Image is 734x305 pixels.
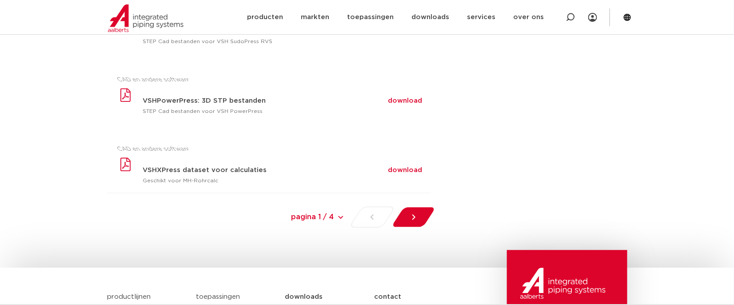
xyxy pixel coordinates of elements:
p: STEP Cad bestanden voor VSH SudoPress RVS [143,38,431,44]
span: CAD en andere software [115,145,193,153]
p: Geschikt voor MH-Rohrcalc [143,177,431,184]
a: download [388,167,422,173]
strong: VSH [143,167,157,173]
h3: PowerPress: 3D STP bestanden [143,95,314,106]
p: STEP Cad bestanden voor VSH PowerPress [143,108,431,114]
strong: VSH [143,97,157,104]
a: download [388,97,422,104]
a: toepassingen [196,293,240,300]
h3: XPress dataset voor calculaties [143,165,314,176]
span: CAD en andere software [115,76,193,84]
a: productlijnen [107,293,151,300]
